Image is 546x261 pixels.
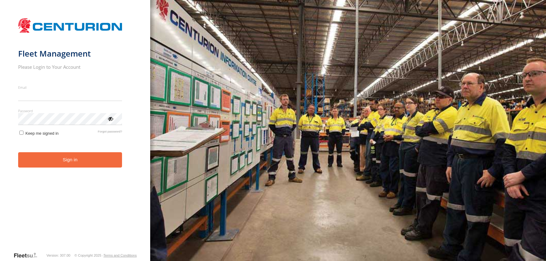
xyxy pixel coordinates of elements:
label: Password [18,108,122,113]
h1: Fleet Management [18,48,122,59]
input: Keep me signed in [19,131,23,135]
img: Centurion Transport [18,18,122,33]
a: Terms and Conditions [104,253,137,257]
h2: Please Login to Your Account [18,64,122,70]
div: © Copyright 2025 - [74,253,137,257]
button: Sign in [18,152,122,168]
a: Forgot password? [98,130,122,136]
span: Keep me signed in [25,131,59,136]
a: Visit our Website [13,252,42,258]
label: Email [18,85,122,90]
div: Version: 307.00 [47,253,70,257]
div: ViewPassword [107,115,113,122]
form: main [18,15,132,252]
